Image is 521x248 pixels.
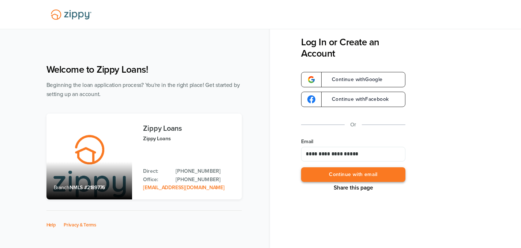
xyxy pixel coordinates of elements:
h3: Zippy Loans [143,125,234,133]
button: Continue with email [301,167,405,182]
input: Email Address [301,147,405,161]
span: Continue with Google [325,77,383,82]
span: Beginning the loan application process? You're in the right place! Get started by setting up an a... [46,82,240,98]
a: Privacy & Terms [64,222,96,228]
img: Lender Logo [46,6,96,23]
h3: Log In or Create an Account [301,37,405,59]
a: google-logoContinue withGoogle [301,72,405,87]
p: Direct: [143,167,168,175]
p: Or [351,120,356,129]
span: Continue with Facebook [325,97,389,102]
span: NMLS #2189776 [70,184,105,191]
span: Branch [54,184,70,191]
p: Zippy Loans [143,134,234,143]
a: Office Phone: 512-975-2947 [176,176,234,184]
label: Email [301,138,405,145]
img: google-logo [307,95,315,103]
h1: Welcome to Zippy Loans! [46,64,242,75]
button: Share This Page [331,184,375,191]
a: google-logoContinue withFacebook [301,92,405,107]
a: Email Address: zippyguide@zippymh.com [143,184,224,191]
a: Direct Phone: 512-975-2947 [176,167,234,175]
a: Help [46,222,56,228]
img: google-logo [307,76,315,84]
p: Office: [143,176,168,184]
